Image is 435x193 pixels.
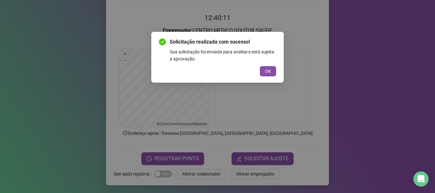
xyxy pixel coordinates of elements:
[260,66,276,76] button: OK
[265,68,271,75] span: OK
[170,48,276,62] div: Sua solicitação foi enviada para análise e está sujeita a aprovação.
[413,171,429,187] div: Open Intercom Messenger
[159,38,166,45] span: check-circle
[170,38,276,46] span: Solicitação realizada com sucesso!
